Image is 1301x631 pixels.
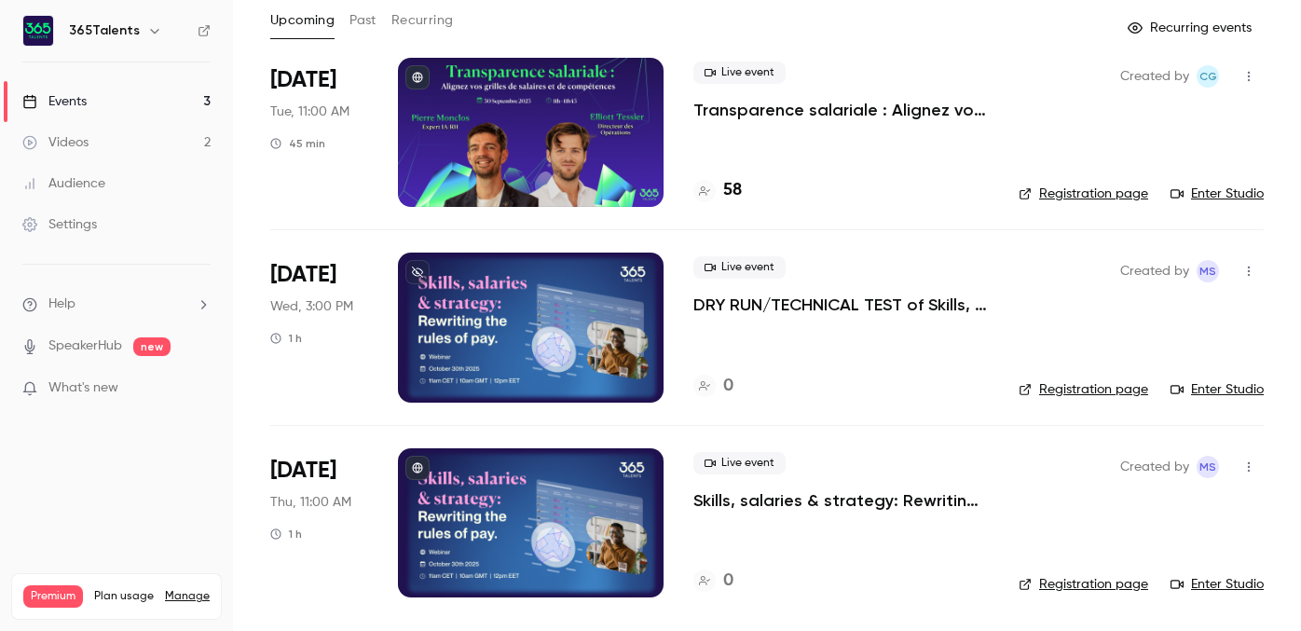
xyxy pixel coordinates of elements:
span: Help [48,295,75,314]
a: Registration page [1019,185,1148,203]
div: Events [22,92,87,111]
span: Live event [693,256,786,279]
span: Wed, 3:00 PM [270,297,353,316]
span: MS [1199,456,1216,478]
span: CG [1199,65,1217,88]
span: Maria Salazar [1197,456,1219,478]
span: Created by [1120,456,1189,478]
a: DRY RUN/TECHNICAL TEST of Skills, salaries & strategy: Rewriting the rules of pay [693,294,989,316]
a: 0 [693,569,733,594]
a: 58 [693,178,742,203]
span: [DATE] [270,456,336,486]
a: Registration page [1019,380,1148,399]
span: MS [1199,260,1216,282]
span: Tue, 11:00 AM [270,103,349,121]
div: Settings [22,215,97,234]
iframe: Noticeable Trigger [188,380,211,397]
a: Enter Studio [1171,185,1264,203]
span: Live event [693,452,786,474]
span: Created by [1120,260,1189,282]
h4: 58 [723,178,742,203]
span: Premium [23,585,83,608]
div: 45 min [270,136,325,151]
div: Oct 29 Wed, 3:00 PM (Europe/Paris) [270,253,368,402]
span: Created by [1120,65,1189,88]
div: Videos [22,133,89,152]
a: Skills, salaries & strategy: Rewriting the rules of pay [693,489,989,512]
div: Sep 30 Tue, 11:00 AM (Europe/Paris) [270,58,368,207]
span: Live event [693,62,786,84]
span: [DATE] [270,65,336,95]
a: SpeakerHub [48,336,122,356]
span: Cynthia Garcia [1197,65,1219,88]
img: 365Talents [23,16,53,46]
a: Manage [165,589,210,604]
button: Past [349,6,377,35]
span: Plan usage [94,589,154,604]
span: What's new [48,378,118,398]
span: new [133,337,171,356]
div: 1 h [270,331,302,346]
span: Maria Salazar [1197,260,1219,282]
span: Thu, 11:00 AM [270,493,351,512]
a: Enter Studio [1171,575,1264,594]
div: Audience [22,174,105,193]
h4: 0 [723,569,733,594]
li: help-dropdown-opener [22,295,211,314]
span: [DATE] [270,260,336,290]
button: Recurring events [1119,13,1264,43]
button: Upcoming [270,6,335,35]
a: Registration page [1019,575,1148,594]
a: Enter Studio [1171,380,1264,399]
a: Transparence salariale : Alignez vos grilles de salaires et de compétences [693,99,989,121]
div: 1 h [270,527,302,542]
div: Oct 30 Thu, 11:00 AM (Europe/Paris) [270,448,368,597]
h4: 0 [723,374,733,399]
h6: 365Talents [69,21,140,40]
button: Recurring [391,6,454,35]
a: 0 [693,374,733,399]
